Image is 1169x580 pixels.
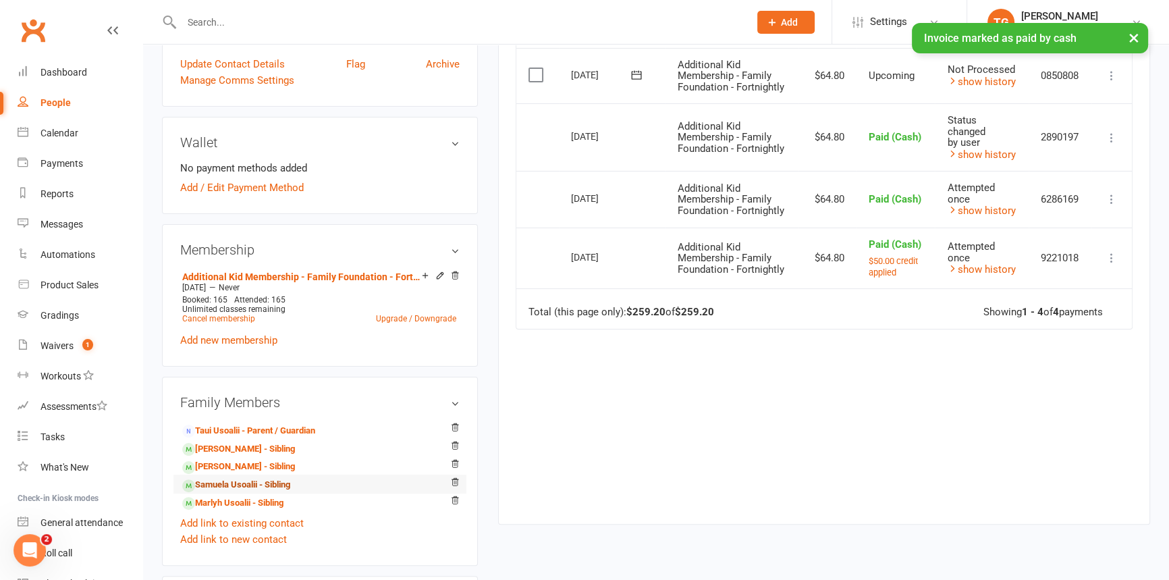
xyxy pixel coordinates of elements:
[40,97,71,108] div: People
[18,361,142,392] a: Workouts
[40,67,87,78] div: Dashboard
[182,295,227,305] span: Booked: 165
[219,283,240,292] span: Never
[757,11,815,34] button: Add
[40,128,78,138] div: Calendar
[869,70,915,82] span: Upcoming
[40,371,81,381] div: Workouts
[182,478,290,492] a: Samuela Usoalii - Sibling
[678,120,784,155] span: Additional Kid Membership - Family Foundation - Fortnightly
[798,228,857,289] td: $64.80
[180,242,460,257] h3: Membership
[1021,22,1127,34] div: Grappling Bros Plumpton
[18,508,142,538] a: General attendance kiosk mode
[40,462,89,473] div: What's New
[947,240,994,264] span: Attempted once
[18,179,142,209] a: Reports
[675,306,714,318] strong: $259.20
[947,263,1015,275] a: show history
[182,271,422,282] a: Additional Kid Membership - Family Foundation - Fortnightly
[182,283,206,292] span: [DATE]
[947,114,985,149] span: Status changed by user
[182,305,286,314] span: Unlimited classes remaining
[798,171,857,228] td: $64.80
[18,452,142,483] a: What's New
[182,442,295,456] a: [PERSON_NAME] - Sibling
[82,339,93,350] span: 1
[180,72,294,88] a: Manage Comms Settings
[41,534,52,545] span: 2
[983,307,1103,318] div: Showing of payments
[180,531,287,548] a: Add link to new contact
[947,63,1014,76] span: Not Processed
[947,182,994,205] span: Attempted once
[869,193,921,205] span: Paid (Cash)
[40,517,123,528] div: General attendance
[18,88,142,118] a: People
[180,334,277,346] a: Add new membership
[18,209,142,240] a: Messages
[40,219,83,230] div: Messages
[40,340,74,351] div: Waivers
[571,126,633,147] div: [DATE]
[912,23,1148,53] div: Invoice marked as paid by cash
[40,431,65,442] div: Tasks
[182,460,295,474] a: [PERSON_NAME] - Sibling
[426,56,460,72] a: Archive
[869,255,923,278] button: $50.00 credit applied
[180,180,304,196] a: Add / Edit Payment Method
[987,9,1014,36] div: TG
[1122,23,1146,52] button: ×
[678,241,784,275] span: Additional Kid Membership - Family Foundation - Fortnightly
[781,17,798,28] span: Add
[180,160,460,176] li: No payment methods added
[18,270,142,300] a: Product Sales
[869,238,921,251] span: Paid (Cash)
[40,310,79,321] div: Gradings
[947,149,1015,161] a: show history
[180,515,304,531] a: Add link to existing contact
[678,59,784,93] span: Additional Kid Membership - Family Foundation - Fortnightly
[678,182,784,217] span: Additional Kid Membership - Family Foundation - Fortnightly
[869,256,918,278] small: $50.00 credit applied
[18,149,142,179] a: Payments
[1029,103,1091,171] td: 2890197
[869,131,921,143] span: Paid (Cash)
[18,331,142,361] a: Waivers 1
[180,135,460,150] h3: Wallet
[234,295,286,305] span: Attended: 165
[18,538,142,569] a: Roll call
[571,188,633,209] div: [DATE]
[180,56,285,72] a: Update Contact Details
[346,56,365,72] a: Flag
[18,240,142,270] a: Automations
[1021,10,1127,22] div: [PERSON_NAME]
[947,205,1015,217] a: show history
[18,422,142,452] a: Tasks
[13,534,46,566] iframe: Intercom live chat
[870,7,907,37] span: Settings
[182,424,315,438] a: Taui Usoalii - Parent / Guardian
[947,76,1015,88] a: show history
[626,306,665,318] strong: $259.20
[1053,306,1059,318] strong: 4
[40,249,95,260] div: Automations
[571,64,633,85] div: [DATE]
[1029,228,1091,289] td: 9221018
[40,188,74,199] div: Reports
[179,282,460,293] div: —
[40,401,107,412] div: Assessments
[182,496,283,510] a: Marlyh Usoalii - Sibling
[40,158,83,169] div: Payments
[18,392,142,422] a: Assessments
[40,280,99,290] div: Product Sales
[16,14,50,47] a: Clubworx
[40,548,72,558] div: Roll call
[528,307,714,318] div: Total (this page only): of
[180,395,460,410] h3: Family Members
[18,118,142,149] a: Calendar
[182,314,255,323] a: Cancel membership
[18,300,142,331] a: Gradings
[1029,48,1091,104] td: 0850808
[1022,306,1043,318] strong: 1 - 4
